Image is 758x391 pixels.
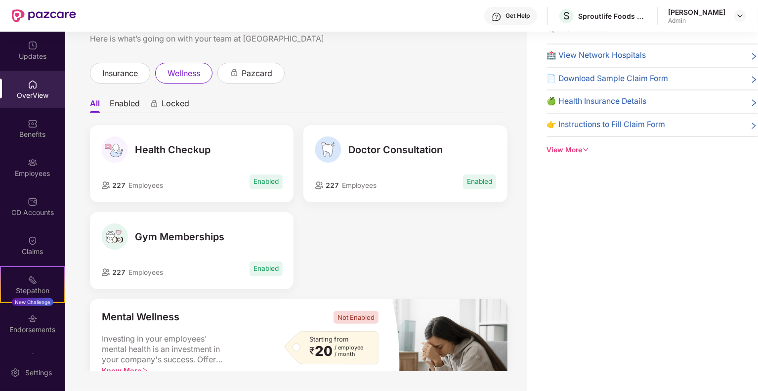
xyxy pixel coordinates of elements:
span: Doctor Consultation [348,144,443,156]
div: Sproutlife Foods Private Limited [578,11,647,21]
img: svg+xml;base64,PHN2ZyBpZD0iRHJvcGRvd24tMzJ4MzIiIHhtbG5zPSJodHRwOi8vd3d3LnczLm9yZy8yMDAwL3N2ZyIgd2... [736,12,744,20]
span: 🏥 View Network Hospitals [547,49,646,62]
img: employeeIcon [101,181,110,189]
img: employeeIcon [101,268,110,276]
img: Gym Memberships [101,223,128,250]
span: Locked [162,98,189,113]
span: right [750,75,758,85]
span: S [563,10,570,22]
div: View More [547,145,758,156]
img: svg+xml;base64,PHN2ZyBpZD0iQmVuZWZpdHMiIHhtbG5zPSJodHRwOi8vd3d3LnczLm9yZy8yMDAwL3N2ZyIgd2lkdGg9Ij... [28,119,38,129]
div: Admin [668,17,725,25]
div: [PERSON_NAME] [668,7,725,17]
span: right [750,121,758,131]
div: Stepathon [1,286,64,296]
span: pazcard [242,67,272,80]
span: Starting from [309,335,348,343]
span: 227 [110,181,126,189]
span: Know More [102,366,148,375]
li: All [90,98,100,113]
span: 👉 Instructions to Fill Claim Form [547,119,666,131]
img: svg+xml;base64,PHN2ZyBpZD0iSG9tZSIgeG1sbnM9Imh0dHA6Ly93d3cudzMub3JnLzIwMDAvc3ZnIiB3aWR0aD0iMjAiIG... [28,80,38,89]
span: 227 [324,181,339,189]
img: svg+xml;base64,PHN2ZyBpZD0iRW1wbG95ZWVzIiB4bWxucz0iaHR0cDovL3d3dy53My5vcmcvMjAwMC9zdmciIHdpZHRoPS... [28,158,38,168]
span: 20 [315,345,333,357]
img: svg+xml;base64,PHN2ZyBpZD0iU2V0dGluZy0yMHgyMCIgeG1sbnM9Imh0dHA6Ly93d3cudzMub3JnLzIwMDAvc3ZnIiB3aW... [10,368,20,378]
img: svg+xml;base64,PHN2ZyBpZD0iTXlfT3JkZXJzIiBkYXRhLW5hbWU9Ik15IE9yZGVycyIgeG1sbnM9Imh0dHA6Ly93d3cudz... [28,353,38,363]
span: Employees [128,268,163,276]
span: Employees [128,181,163,189]
span: down [583,146,590,153]
span: 🍏 Health Insurance Details [547,95,647,108]
span: Employees [342,181,377,189]
img: svg+xml;base64,PHN2ZyBpZD0iSGVscC0zMngzMiIgeG1sbnM9Imh0dHA6Ly93d3cudzMub3JnLzIwMDAvc3ZnIiB3aWR0aD... [492,12,502,22]
span: Enabled [463,174,496,189]
img: svg+xml;base64,PHN2ZyBpZD0iVXBkYXRlZCIgeG1sbnM9Imh0dHA6Ly93d3cudzMub3JnLzIwMDAvc3ZnIiB3aWR0aD0iMj... [28,41,38,50]
img: New Pazcare Logo [12,9,76,22]
img: svg+xml;base64,PHN2ZyBpZD0iQ0RfQWNjb3VudHMiIGRhdGEtbmFtZT0iQ0QgQWNjb3VudHMiIHhtbG5zPSJodHRwOi8vd3... [28,197,38,207]
div: Get Help [505,12,530,20]
span: 📄 Download Sample Claim Form [547,73,669,85]
span: right [750,97,758,108]
span: insurance [102,67,138,80]
span: / month [335,351,363,357]
span: right [750,51,758,62]
div: New Challenge [12,298,53,306]
img: svg+xml;base64,PHN2ZyBpZD0iRW5kb3JzZW1lbnRzIiB4bWxucz0iaHR0cDovL3d3dy53My5vcmcvMjAwMC9zdmciIHdpZH... [28,314,38,324]
span: wellness [168,67,200,80]
span: Investing in your employees' mental health is an investment in your company's success. Offer Ment... [102,334,230,365]
span: Gym Memberships [135,231,224,243]
img: svg+xml;base64,PHN2ZyB4bWxucz0iaHR0cDovL3d3dy53My5vcmcvMjAwMC9zdmciIHdpZHRoPSIyMSIgaGVpZ2h0PSIyMC... [28,275,38,285]
img: employeeIcon [315,181,324,189]
img: Health Checkup [101,136,128,163]
div: Here is what’s going on with your team at [GEOGRAPHIC_DATA] [90,33,507,45]
span: Enabled [250,261,283,276]
span: right [141,367,148,374]
li: Enabled [110,98,140,113]
div: Settings [22,368,55,378]
span: Enabled [250,174,283,189]
div: animation [150,99,159,108]
span: ₹ [309,347,315,355]
span: Health Checkup [135,144,211,156]
span: Mental Wellness [102,311,179,324]
span: Not Enabled [334,311,379,324]
img: svg+xml;base64,PHN2ZyBpZD0iQ2xhaW0iIHhtbG5zPSJodHRwOi8vd3d3LnczLm9yZy8yMDAwL3N2ZyIgd2lkdGg9IjIwIi... [28,236,38,246]
span: 227 [110,268,126,276]
span: / employee [335,345,363,351]
img: Doctor Consultation [315,136,341,163]
div: animation [230,68,239,77]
